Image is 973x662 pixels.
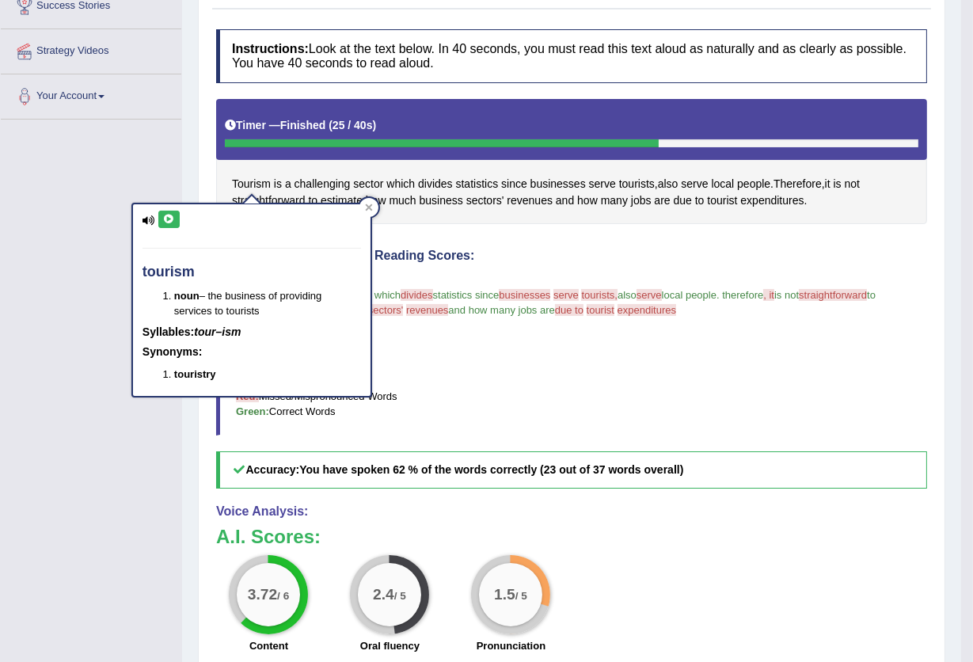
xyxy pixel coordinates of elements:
[353,176,383,192] span: Click to see word definition
[418,176,453,192] span: Click to see word definition
[763,289,774,301] span: , it
[658,176,678,192] span: Click to see word definition
[216,526,321,547] b: A.I. Scores:
[386,176,415,192] span: Click to see word definition
[274,176,282,192] span: Click to see word definition
[711,176,734,192] span: Click to see word definition
[216,350,927,364] h4: Labels:
[530,176,586,192] span: Click to see word definition
[589,176,616,192] span: Click to see word definition
[232,176,271,192] span: Click to see word definition
[232,42,309,55] b: Instructions:
[466,192,504,209] span: Click to see word definition
[174,290,200,302] b: noun
[681,176,708,192] span: Click to see word definition
[329,119,333,131] b: (
[236,405,269,417] b: Green:
[845,176,860,192] span: Click to see word definition
[1,74,181,114] a: Your Account
[216,451,927,489] h5: Accuracy:
[433,289,500,301] span: statistics since
[618,289,637,301] span: also
[618,304,676,316] span: expenditures
[737,176,770,192] span: Click to see word definition
[216,372,927,436] blockquote: Missed/Mispronounced Words Correct Words
[773,176,822,192] span: Click to see word definition
[360,638,420,653] label: Oral fluency
[722,289,763,301] span: therefore
[368,304,403,316] span: sectors'
[499,289,550,301] span: businesses
[456,176,499,192] span: Click to see word definition
[637,289,662,301] span: serve
[631,192,652,209] span: Click to see word definition
[285,176,291,192] span: Click to see word definition
[507,192,553,209] span: Click to see word definition
[448,304,554,316] span: and how many jobs are
[143,264,361,280] h4: tourism
[654,192,670,209] span: Click to see word definition
[555,304,583,316] span: due to
[249,638,288,653] label: Content
[333,119,373,131] b: 25 / 40s
[825,176,830,192] span: Click to see word definition
[194,325,241,338] em: tour–ism
[556,192,574,209] span: Click to see word definition
[515,591,527,603] small: / 5
[143,326,361,338] h5: Syllables:
[581,289,618,301] span: tourists,
[394,591,406,603] small: / 5
[406,304,448,316] span: revenues
[216,504,927,519] h4: Voice Analysis:
[740,192,804,209] span: Click to see word definition
[225,120,376,131] h5: Timer —
[236,390,259,402] b: Red:
[280,119,326,131] b: Finished
[401,289,432,301] span: divides
[695,192,705,209] span: Click to see word definition
[799,289,867,301] span: straightforward
[495,586,516,603] big: 1.5
[553,289,579,301] span: serve
[373,119,377,131] b: )
[477,638,545,653] label: Pronunciation
[174,368,216,380] b: touristry
[248,586,277,603] big: 3.72
[601,192,628,209] span: Click to see word definition
[577,192,598,209] span: Click to see word definition
[834,176,842,192] span: Click to see word definition
[774,289,799,301] span: is not
[374,586,395,603] big: 2.4
[216,29,927,82] h4: Look at the text below. In 40 seconds, you must read this text aloud as naturally and as clearly ...
[501,176,527,192] span: Click to see word definition
[216,249,927,263] h4: Accuracy Comparison for Reading Scores:
[716,289,720,301] span: .
[1,29,181,69] a: Strategy Videos
[295,176,351,192] span: Click to see word definition
[662,289,716,301] span: local people
[389,192,416,209] span: Click to see word definition
[299,463,683,476] b: You have spoken 62 % of the words correctly (23 out of 37 words overall)
[366,192,386,209] span: Click to see word definition
[619,176,655,192] span: Click to see word definition
[707,192,737,209] span: Click to see word definition
[143,346,361,358] h5: Synonyms:
[674,192,692,209] span: Click to see word definition
[587,304,614,316] span: tourist
[174,288,361,318] li: – the business of providing services to tourists
[216,99,927,225] div: , . , .
[420,192,463,209] span: Click to see word definition
[278,591,290,603] small: / 6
